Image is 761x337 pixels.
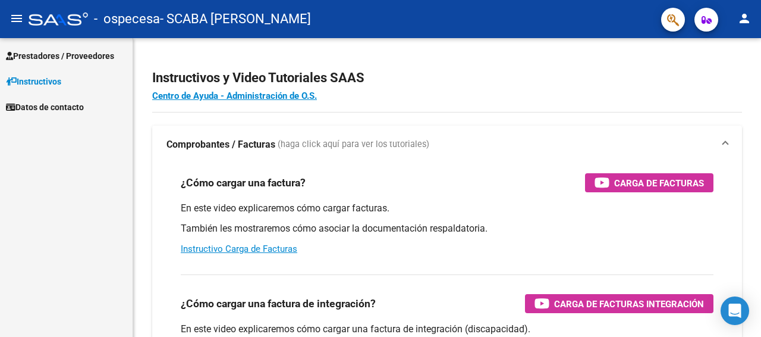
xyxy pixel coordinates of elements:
button: Carga de Facturas Integración [525,294,713,313]
h2: Instructivos y Video Tutoriales SAAS [152,67,742,89]
h3: ¿Cómo cargar una factura? [181,174,306,191]
mat-icon: person [737,11,751,26]
button: Carga de Facturas [585,173,713,192]
span: - SCABA [PERSON_NAME] [160,6,311,32]
mat-expansion-panel-header: Comprobantes / Facturas (haga click aquí para ver los tutoriales) [152,126,742,164]
span: - ospecesa [94,6,160,32]
span: (haga click aquí para ver los tutoriales) [278,138,429,151]
p: En este video explicaremos cómo cargar facturas. [181,202,713,215]
span: Instructivos [6,75,61,88]
p: También les mostraremos cómo asociar la documentación respaldatoria. [181,222,713,235]
a: Centro de Ayuda - Administración de O.S. [152,91,317,101]
p: En este video explicaremos cómo cargar una factura de integración (discapacidad). [181,323,713,336]
span: Datos de contacto [6,101,84,114]
span: Prestadores / Proveedores [6,49,114,63]
span: Carga de Facturas Integración [554,297,704,311]
strong: Comprobantes / Facturas [166,138,275,151]
div: Open Intercom Messenger [721,297,749,325]
a: Instructivo Carga de Facturas [181,244,297,254]
h3: ¿Cómo cargar una factura de integración? [181,295,376,312]
mat-icon: menu [10,11,24,26]
span: Carga de Facturas [614,176,704,191]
